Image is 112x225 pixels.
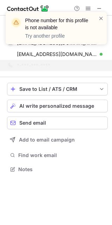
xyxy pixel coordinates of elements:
[25,17,90,31] header: Phone number for this profile is not available
[18,152,105,158] span: Find work email
[7,133,108,146] button: Add to email campaign
[25,32,90,39] p: Try another profile
[19,137,75,143] span: Add to email campaign
[7,150,108,160] button: Find work email
[11,17,22,28] img: warning
[7,83,108,95] button: save-profile-one-click
[7,100,108,112] button: AI write personalized message
[7,4,49,13] img: ContactOut v5.3.10
[7,117,108,129] button: Send email
[7,164,108,174] button: Notes
[19,86,95,92] div: Save to List / ATS / CRM
[19,120,46,126] span: Send email
[18,166,105,173] span: Notes
[19,103,94,109] span: AI write personalized message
